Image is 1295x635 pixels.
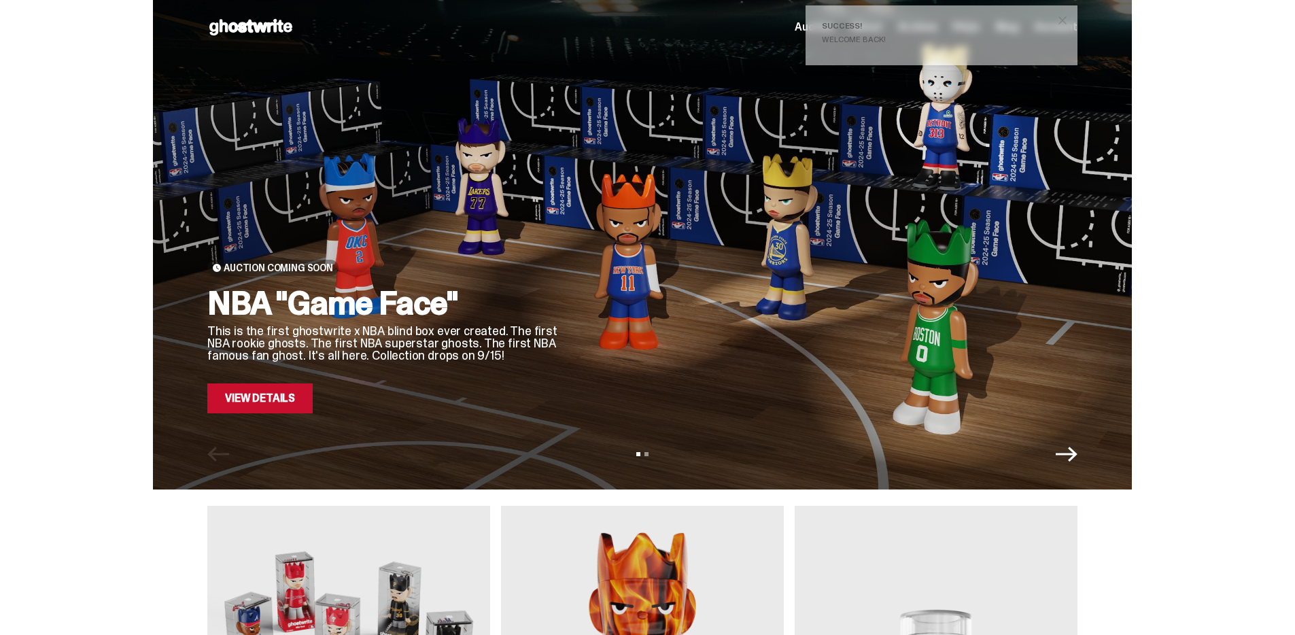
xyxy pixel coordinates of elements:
button: Next [1056,443,1077,465]
p: This is the first ghostwrite x NBA blind box ever created. The first NBA rookie ghosts. The first... [207,325,561,362]
h2: NBA "Game Face" [207,287,561,320]
a: Auction [795,22,834,33]
a: View Details [207,383,313,413]
button: close [1050,8,1075,33]
span: Auction Coming Soon [224,262,333,273]
div: Welcome back! [822,35,1050,44]
button: View slide 2 [644,452,649,456]
div: Success! [822,22,1050,30]
button: View slide 1 [636,452,640,456]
